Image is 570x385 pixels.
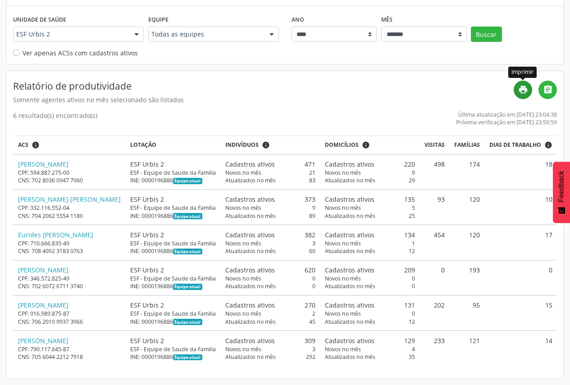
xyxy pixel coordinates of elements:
[225,275,315,282] div: 0
[225,318,276,326] span: Atualizados no mês
[484,154,557,190] td: 18
[514,81,532,99] a: print
[225,169,261,177] span: Novos no mês
[325,247,415,255] div: 12
[130,300,216,310] div: ESF Urbis 2
[325,230,374,240] span: Cadastros ativos
[130,204,216,212] div: ESF - Equipe de Saude da Familia
[325,300,415,310] div: 131
[225,353,315,361] div: 292
[420,154,449,190] td: 498
[292,13,304,27] label: Ano
[362,141,370,149] i: <div class="text-left"> <div> <strong>Cadastros ativos:</strong> Cadastros que estão vinculados a...
[225,247,315,255] div: 60
[420,225,449,260] td: 454
[325,310,415,317] div: 0
[325,275,415,282] div: 0
[325,159,374,169] span: Cadastros ativos
[543,85,553,95] i: 
[325,282,415,290] div: 0
[325,300,374,310] span: Cadastros ativos
[325,159,415,169] div: 220
[484,190,557,225] td: 10
[325,282,375,290] span: Atualizados no mês
[484,331,557,365] td: 14
[484,295,557,331] td: 15
[225,300,315,310] div: 270
[18,141,28,149] span: ACS
[23,48,138,58] label: Ver apenas ACSs com cadastros ativos
[173,354,202,361] span: Esta é a equipe atual deste Agente
[18,240,121,247] div: CPF: 710.666.835-49
[225,212,315,220] div: 89
[449,154,484,190] td: 174
[225,318,315,326] div: 45
[325,141,359,149] span: Domicílios
[18,212,121,220] div: CNS: 704 2062 5554 1180
[18,231,93,239] a: Eurides [PERSON_NAME]
[449,225,484,260] td: 120
[325,265,374,275] span: Cadastros ativos
[18,345,121,353] div: CPF: 790.117.645-87
[325,240,415,247] div: 1
[325,318,375,326] span: Atualizados no mês
[173,178,202,184] span: Esta é a equipe atual deste Agente
[325,169,361,177] span: Novos no mês
[130,212,216,220] div: INE: 0000196886
[225,275,261,282] span: Novos no mês
[449,190,484,225] td: 120
[148,13,169,27] label: Equipe
[151,30,260,39] span: Todas as equipes
[325,247,375,255] span: Atualizados no mês
[420,136,449,154] th: Visitas
[18,169,121,177] div: CPF: 594.887.275-00
[225,310,261,317] span: Novos no mês
[130,345,216,353] div: ESF - Equipe de Saude da Familia
[420,295,449,331] td: 202
[225,265,315,275] div: 620
[225,310,315,317] div: 2
[18,336,68,345] a: [PERSON_NAME]
[225,240,315,247] div: 3
[225,265,275,275] span: Cadastros ativos
[16,30,125,39] span: ESF Urbis 2
[449,295,484,331] td: 95
[225,230,315,240] div: 382
[225,345,315,353] div: 3
[18,177,121,184] div: CNS: 702 8036 0947 7060
[18,275,121,282] div: CPF: 346.572.825-49
[13,81,514,92] h4: Relatório de produtividade
[225,195,315,204] div: 373
[130,310,216,317] div: ESF - Equipe de Saude da Familia
[225,345,261,353] span: Novos no mês
[225,230,275,240] span: Cadastros ativos
[449,331,484,365] td: 121
[325,195,415,204] div: 135
[225,336,315,345] div: 309
[325,204,361,212] span: Novos no mês
[489,141,541,149] span: Dias de trabalho
[471,27,502,42] button: Buscar
[173,213,202,219] span: Esta é a equipe atual deste Agente
[325,195,374,204] span: Cadastros ativos
[420,260,449,295] td: 0
[225,169,315,177] div: 21
[420,331,449,365] td: 233
[130,195,216,204] div: ESF Urbis 2
[32,141,40,149] i: ACSs que estiveram vinculados a uma UBS neste período, mesmo sem produtividade.
[225,282,276,290] span: Atualizados no mês
[130,159,216,169] div: ESF Urbis 2
[13,13,66,27] label: Unidade de saúde
[456,111,557,118] div: Última atualização em [DATE] 23:04:38
[225,141,259,149] span: Indivíduos
[130,275,216,282] div: ESF - Equipe de Saude da Familia
[18,266,68,274] a: [PERSON_NAME]
[130,336,216,345] div: ESF Urbis 2
[173,249,202,255] span: Esta é a equipe atual deste Agente
[225,177,315,184] div: 83
[18,301,68,309] a: [PERSON_NAME]
[381,13,392,27] label: Mês
[130,353,216,361] div: INE: 0000196886
[325,353,375,361] span: Atualizados no mês
[18,247,121,255] div: CNS: 708 4092 3183 0763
